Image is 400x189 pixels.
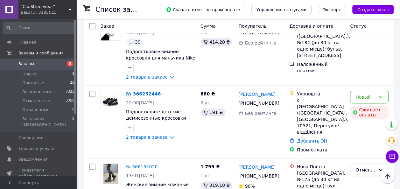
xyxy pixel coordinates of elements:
span: 1 шт. [200,173,213,178]
span: Оплаченные [22,107,50,113]
span: Уведомления [18,157,47,162]
a: [PERSON_NAME] [238,91,275,97]
span: 7325 [66,89,74,95]
span: Заказ [101,24,114,29]
a: Создать заказ [346,7,394,12]
div: 319.10 ₴ [200,181,232,189]
a: Фото товару [101,91,121,111]
span: Покупатель [238,24,266,29]
a: № 366151020 [126,164,158,169]
span: Отмененные [22,98,50,104]
span: Заказы [18,61,34,67]
span: Сумма [200,24,216,29]
span: Управление статусами [256,7,306,12]
span: Главная [18,39,36,45]
span: Скачать отчет по пром-оплате [166,7,240,12]
a: 2 товара в заказе [126,135,168,140]
input: Поиск [3,22,75,34]
span: 25 [70,80,74,86]
button: Управление статусами [251,5,312,14]
img: Фото товару [103,164,118,184]
span: Экспорт [323,7,341,12]
span: 2 шт. [200,100,213,105]
div: Укрпошта [297,91,345,97]
a: Добавить ЭН [297,138,327,143]
span: 13:01[DATE] [126,173,154,178]
span: Без рейтинга [245,40,276,45]
div: Новый [355,94,375,101]
span: 90% [245,184,255,189]
h1: Список заказов [95,6,150,13]
span: 3 [67,61,73,66]
span: 880 ₴ [200,91,215,96]
button: Создать заказ [352,5,394,14]
span: Товары и услуги [18,146,54,151]
button: Наверх [381,170,394,183]
div: Отменен [355,166,375,173]
img: :speech_balloon: [129,39,134,45]
a: № 366232448 [126,91,161,96]
span: Без рейтинга [245,111,276,116]
div: Нова Пошта [297,164,345,170]
span: Заказы и сообщения [18,50,64,56]
span: 0 [72,107,74,113]
button: Экспорт [318,5,346,14]
span: Статус [350,24,366,29]
span: Сообщения [18,135,43,141]
a: [PERSON_NAME] [238,164,275,170]
div: Ваш ID: 3185515 [21,10,76,15]
a: Подростковые детские демисезонные кроссовки для мальчиков [126,109,186,127]
div: с. [GEOGRAPHIC_DATA] ([GEOGRAPHIC_DATA], [GEOGRAPHIC_DATA].), 70521, Пересувне відділення [297,97,345,135]
span: Новые [22,71,36,77]
div: 191 ₴ [200,108,225,116]
a: 2 товара в заказе [126,74,168,80]
span: Выполненные [22,89,53,95]
span: 22:00[DATE] [126,100,154,105]
div: Пром-оплата [297,147,345,153]
span: Доставка и оплата [289,24,333,29]
a: Подростковые зимние кроссовки для мальчика Nike Air [PERSON_NAME], детские стильные модные кроссо... [126,49,195,80]
div: [PHONE_NUMBER] [237,171,279,180]
img: Фото товару [101,95,121,106]
span: 1 799 ₴ [200,164,220,169]
span: Создать заказ [357,7,389,12]
span: "Clo.Streetwear" [21,4,68,10]
span: 0 [72,116,74,128]
div: [GEOGRAPHIC_DATA] ([GEOGRAPHIC_DATA].), №184 (до 30 кг на одне місце): бульв. [STREET_ADDRESS] [297,27,345,59]
span: 3 [72,71,74,77]
span: Принятые [22,80,44,86]
div: 414.20 ₴ [200,38,232,46]
button: Чат с покупателем [386,150,398,163]
span: Заказы из [GEOGRAPHIC_DATA] [22,116,72,128]
span: 39 [135,39,141,45]
a: Фото товару [101,164,121,184]
div: Ожидает оплаты [350,106,389,119]
span: 3358 [66,98,74,104]
div: Наложенный платеж [297,61,345,74]
span: Показатели работы компании [18,167,59,179]
div: [PHONE_NUMBER] [237,99,279,108]
button: Скачать отчет по пром-оплате [161,5,245,14]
